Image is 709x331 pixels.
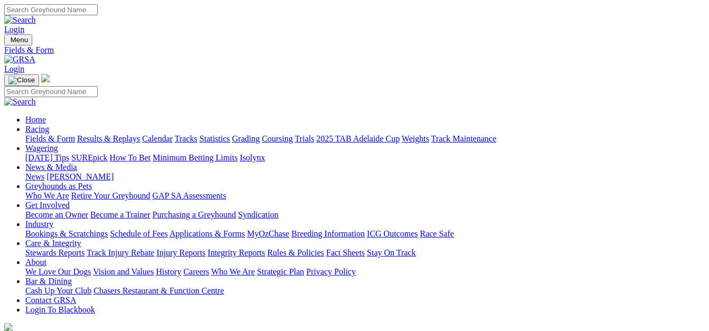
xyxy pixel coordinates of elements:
img: Search [4,15,36,25]
a: Trials [295,134,314,143]
img: GRSA [4,55,35,64]
a: Chasers Restaurant & Function Centre [93,286,224,295]
a: How To Bet [110,153,151,162]
div: Wagering [25,153,705,163]
a: ICG Outcomes [367,229,418,238]
div: Racing [25,134,705,144]
a: Results & Replays [77,134,140,143]
a: Calendar [142,134,173,143]
a: Login [4,25,24,34]
a: Injury Reports [156,248,205,257]
a: Wagering [25,144,58,153]
a: Applications & Forms [169,229,245,238]
a: News [25,172,44,181]
a: Fact Sheets [326,248,365,257]
a: Privacy Policy [306,267,356,276]
a: Rules & Policies [267,248,324,257]
a: 2025 TAB Adelaide Cup [316,134,400,143]
a: Home [25,115,46,124]
a: Coursing [262,134,293,143]
input: Search [4,4,98,15]
a: Syndication [238,210,278,219]
a: Login [4,64,24,73]
img: logo-grsa-white.png [41,74,50,82]
div: Greyhounds as Pets [25,191,705,201]
a: Bookings & Scratchings [25,229,108,238]
a: Care & Integrity [25,239,81,248]
a: Grading [232,134,260,143]
div: Care & Integrity [25,248,705,258]
a: Strategic Plan [257,267,304,276]
input: Search [4,86,98,97]
a: SUREpick [71,153,107,162]
a: [DATE] Tips [25,153,69,162]
a: Schedule of Fees [110,229,167,238]
a: Breeding Information [291,229,365,238]
a: [PERSON_NAME] [46,172,114,181]
a: Industry [25,220,53,229]
a: Cash Up Your Club [25,286,91,295]
button: Toggle navigation [4,74,39,86]
a: Become an Owner [25,210,88,219]
a: News & Media [25,163,77,172]
a: Fields & Form [25,134,75,143]
a: Who We Are [211,267,255,276]
a: History [156,267,181,276]
a: Retire Your Greyhound [71,191,150,200]
a: Fields & Form [4,45,705,55]
a: Purchasing a Greyhound [153,210,236,219]
a: Get Involved [25,201,70,210]
a: Vision and Values [93,267,154,276]
a: Weights [402,134,429,143]
a: Stewards Reports [25,248,84,257]
a: Greyhounds as Pets [25,182,92,191]
div: Industry [25,229,705,239]
a: Race Safe [420,229,453,238]
a: Integrity Reports [207,248,265,257]
button: Toggle navigation [4,34,32,45]
a: Login To Blackbook [25,305,95,314]
div: Bar & Dining [25,286,705,296]
div: About [25,267,705,277]
a: Careers [183,267,209,276]
a: Contact GRSA [25,296,76,305]
a: About [25,258,46,267]
a: Become a Trainer [90,210,150,219]
a: MyOzChase [247,229,289,238]
a: GAP SA Assessments [153,191,226,200]
div: Get Involved [25,210,705,220]
a: Minimum Betting Limits [153,153,238,162]
a: Track Maintenance [431,134,496,143]
a: Who We Are [25,191,69,200]
a: Stay On Track [367,248,415,257]
span: Menu [11,36,28,44]
a: Tracks [175,134,197,143]
a: Bar & Dining [25,277,72,286]
img: Close [8,76,35,84]
a: We Love Our Dogs [25,267,91,276]
a: Track Injury Rebate [87,248,154,257]
a: Isolynx [240,153,265,162]
a: Statistics [200,134,230,143]
a: Racing [25,125,49,134]
div: News & Media [25,172,705,182]
img: Search [4,97,36,107]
